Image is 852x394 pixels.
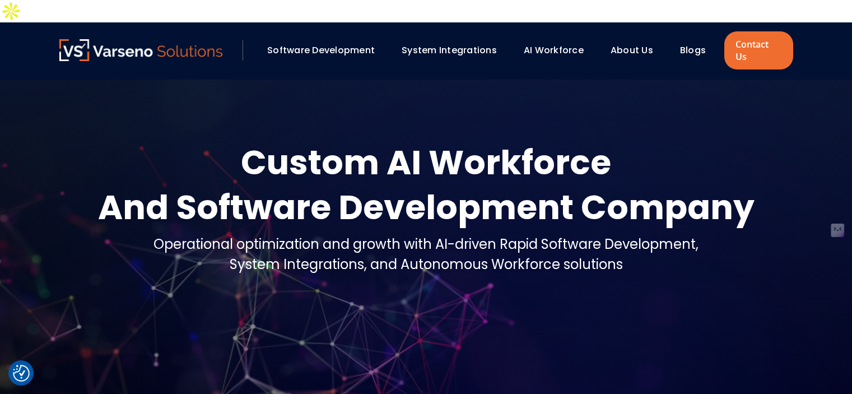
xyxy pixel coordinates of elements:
img: Revisit consent button [13,365,30,382]
div: System Integrations, and Autonomous Workforce solutions [153,254,699,275]
div: Custom AI Workforce [98,140,755,185]
a: Software Development [267,44,375,57]
img: Varseno Solutions – Product Engineering & IT Services [59,39,223,61]
a: About Us [611,44,653,57]
div: AI Workforce [518,41,599,60]
div: Operational optimization and growth with AI-driven Rapid Software Development, [153,234,699,254]
a: AI Workforce [524,44,584,57]
div: About Us [605,41,669,60]
div: Blogs [674,41,721,60]
div: And Software Development Company [98,185,755,230]
div: Software Development [262,41,390,60]
button: Cookie Settings [13,365,30,382]
a: Varseno Solutions – Product Engineering & IT Services [59,39,223,62]
div: System Integrations [396,41,513,60]
a: Blogs [680,44,706,57]
a: Contact Us [724,31,793,69]
a: System Integrations [402,44,497,57]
